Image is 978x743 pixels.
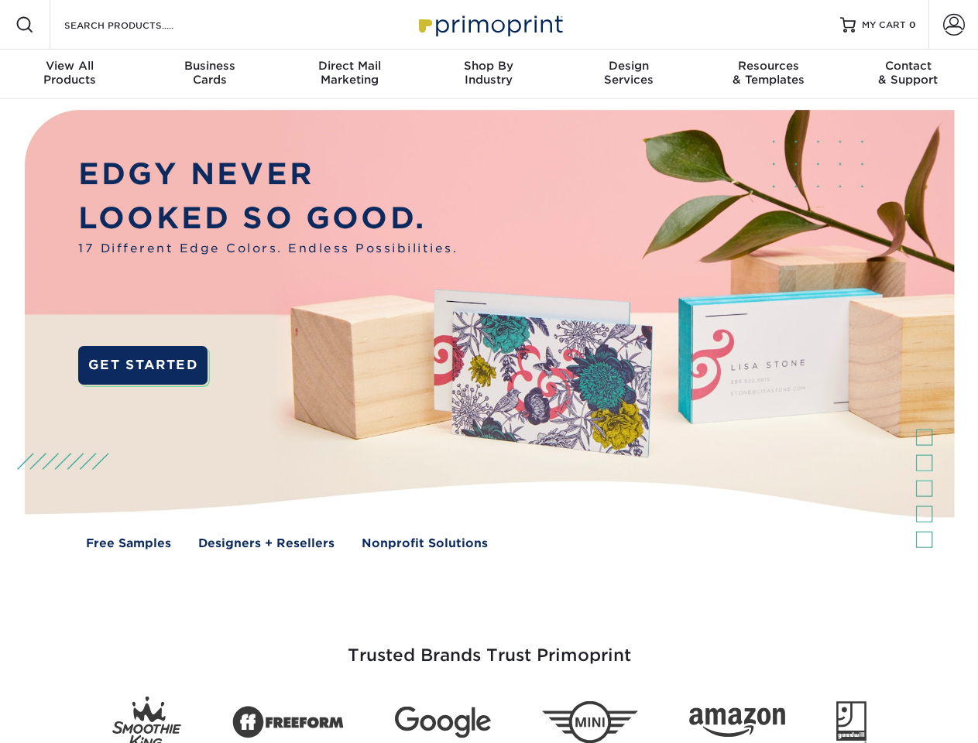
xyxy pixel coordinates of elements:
a: Designers + Resellers [198,535,335,553]
div: Services [559,59,698,87]
span: Business [139,59,279,73]
a: Free Samples [86,535,171,553]
span: 0 [909,19,916,30]
a: BusinessCards [139,50,279,99]
span: Direct Mail [280,59,419,73]
a: Nonprofit Solutions [362,535,488,553]
p: EDGY NEVER [78,152,458,197]
div: Industry [419,59,558,87]
span: Shop By [419,59,558,73]
span: Design [559,59,698,73]
img: Primoprint [412,8,567,41]
a: Contact& Support [839,50,978,99]
img: Google [395,707,491,738]
a: Shop ByIndustry [419,50,558,99]
div: Cards [139,59,279,87]
div: & Templates [698,59,838,87]
a: Resources& Templates [698,50,838,99]
h3: Trusted Brands Trust Primoprint [36,608,942,684]
span: 17 Different Edge Colors. Endless Possibilities. [78,240,458,258]
input: SEARCH PRODUCTS..... [63,15,214,34]
a: GET STARTED [78,346,208,385]
div: Marketing [280,59,419,87]
p: LOOKED SO GOOD. [78,197,458,241]
a: Direct MailMarketing [280,50,419,99]
a: DesignServices [559,50,698,99]
img: Amazon [689,708,785,738]
img: Goodwill [836,701,866,743]
div: & Support [839,59,978,87]
span: MY CART [862,19,906,32]
span: Contact [839,59,978,73]
span: Resources [698,59,838,73]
